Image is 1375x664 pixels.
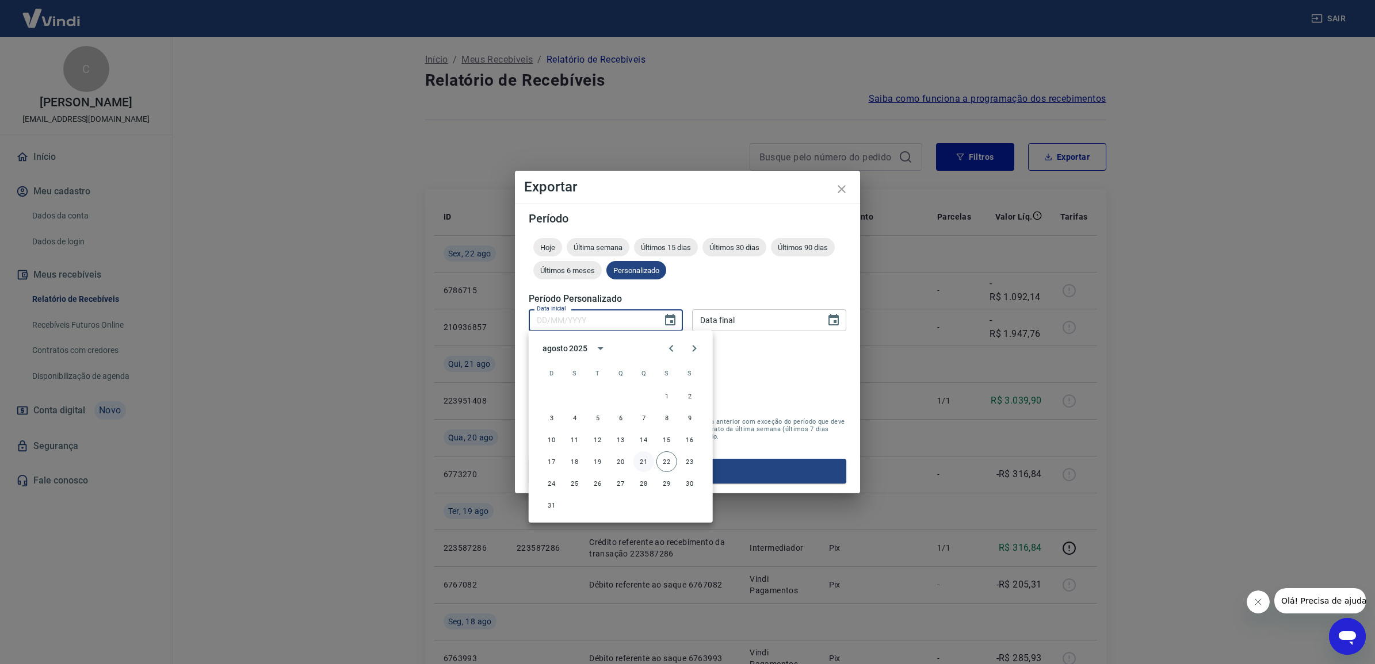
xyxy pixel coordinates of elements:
button: 22 [656,451,677,472]
iframe: Fechar mensagem [1247,590,1270,613]
h5: Período Personalizado [529,293,846,305]
button: Choose date [659,309,682,332]
button: 8 [656,408,677,428]
span: Hoje [533,243,562,252]
span: Olá! Precisa de ajuda? [7,8,97,17]
label: Data inicial [537,304,566,313]
button: close [828,175,855,203]
button: 19 [587,451,608,472]
span: Última semana [567,243,629,252]
button: 11 [564,429,585,450]
button: 21 [633,451,654,472]
div: Última semana [567,238,629,256]
iframe: Botão para abrir a janela de mensagens [1329,618,1366,655]
button: 20 [610,451,631,472]
button: 4 [564,408,585,428]
div: Personalizado [606,261,666,279]
button: 24 [541,473,562,494]
button: 28 [633,473,654,494]
iframe: Mensagem da empresa [1274,588,1366,613]
div: Últimos 90 dias [771,238,835,256]
span: terça-feira [587,362,608,385]
button: 15 [656,429,677,450]
button: 18 [564,451,585,472]
div: Últimos 15 dias [634,238,698,256]
button: 10 [541,429,562,450]
button: 1 [656,386,677,406]
div: agosto 2025 [543,343,587,355]
h5: Período [529,213,846,224]
button: 29 [656,473,677,494]
button: 9 [679,408,700,428]
span: sexta-feira [656,362,677,385]
button: 23 [679,451,700,472]
button: 26 [587,473,608,494]
button: 5 [587,408,608,428]
button: 6 [610,408,631,428]
button: Previous month [660,337,683,360]
button: 3 [541,408,562,428]
button: 12 [587,429,608,450]
span: segunda-feira [564,362,585,385]
span: Últimos 90 dias [771,243,835,252]
button: 16 [679,429,700,450]
button: Next month [683,337,706,360]
button: 2 [679,386,700,406]
button: 30 [679,473,700,494]
button: 25 [564,473,585,494]
span: Últimos 30 dias [702,243,766,252]
span: Últimos 15 dias [634,243,698,252]
h4: Exportar [524,180,851,194]
input: DD/MM/YYYY [692,309,818,331]
button: 14 [633,429,654,450]
button: 13 [610,429,631,450]
span: domingo [541,362,562,385]
input: DD/MM/YYYY [529,309,654,331]
span: Últimos 6 meses [533,266,602,275]
div: Últimos 6 meses [533,261,602,279]
button: 31 [541,495,562,516]
button: 7 [633,408,654,428]
button: Choose date [822,309,845,332]
button: calendar view is open, switch to year view [591,339,610,358]
span: quarta-feira [610,362,631,385]
button: 27 [610,473,631,494]
span: Personalizado [606,266,666,275]
div: Últimos 30 dias [702,238,766,256]
div: Hoje [533,238,562,256]
span: sábado [679,362,700,385]
span: quinta-feira [633,362,654,385]
button: 17 [541,451,562,472]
